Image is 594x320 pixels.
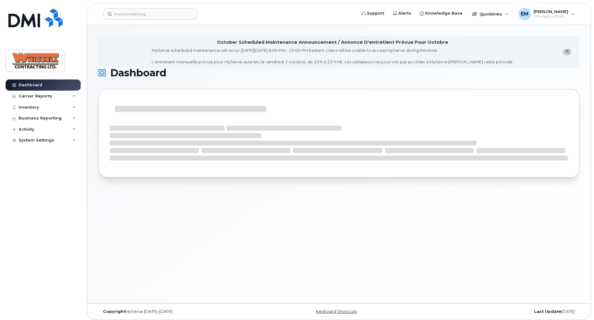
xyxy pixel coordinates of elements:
[103,309,125,314] strong: Copyright
[316,309,357,314] a: Keyboard Shortcuts
[110,68,166,78] span: Dashboard
[419,309,579,314] div: [DATE]
[217,39,448,46] div: October Scheduled Maintenance Announcement / Annonce D'entretient Prévue Pour Octobre
[152,47,513,65] div: MyServe scheduled maintenance will occur [DATE][DATE] 8:00 PM - 10:00 PM Eastern. Users will be u...
[98,309,259,314] div: MyServe [DATE]–[DATE]
[563,49,571,55] button: close notification
[534,309,561,314] strong: Last Update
